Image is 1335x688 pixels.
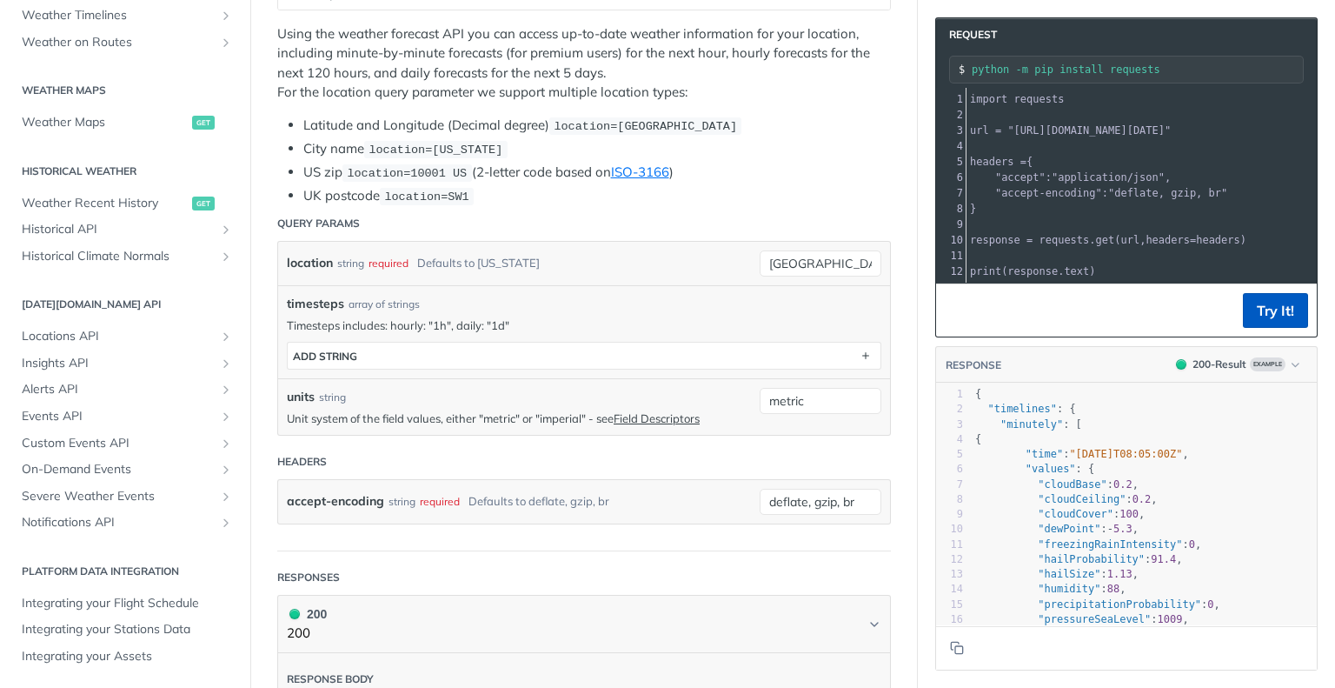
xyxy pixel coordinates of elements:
div: ADD string [293,350,357,363]
div: 6 [936,462,963,477]
div: 2 [936,402,963,417]
a: Weather Mapsget [13,110,237,136]
span: Historical API [22,221,215,238]
div: 11 [936,248,966,264]
span: 88 [1107,583,1119,595]
span: : , [975,538,1201,551]
h2: Historical Weather [13,164,237,179]
span: Alerts API [22,381,215,398]
span: 200 [289,609,300,619]
span: Weather Recent History [22,195,188,212]
span: : , [975,553,1183,565]
div: 12 [936,552,963,567]
span: { [970,156,1033,168]
div: 8 [936,492,963,507]
a: Alerts APIShow subpages for Alerts API [13,377,237,403]
div: Defaults to deflate, gzip, br [468,489,609,514]
span: Example [1250,357,1285,371]
button: Show subpages for Alerts API [219,383,233,397]
span: : , [975,568,1139,580]
input: Request instructions [972,63,1303,76]
span: response [970,234,1020,246]
span: "application/json" [1052,171,1165,184]
span: ( . ) [970,265,1096,277]
span: location=[GEOGRAPHIC_DATA] [554,120,737,133]
span: 0 [1207,598,1213,611]
div: 7 [936,478,963,492]
span: Notifications API [22,514,215,531]
div: 1 [936,91,966,107]
span: Insights API [22,355,215,372]
h2: [DATE][DOMAIN_NAME] API [13,297,237,312]
div: 4 [936,432,963,447]
span: 0.2 [1132,493,1152,505]
p: Timesteps includes: hourly: "1h", daily: "1d" [287,317,881,333]
div: string [389,489,415,514]
div: 4 [936,138,966,154]
label: accept-encoding [287,489,384,514]
span: : , [975,448,1189,460]
li: UK postcode [303,186,891,206]
span: get [192,197,215,210]
div: 3 [936,123,966,138]
button: ADD string [288,343,880,369]
span: import [970,93,1007,105]
h2: Weather Maps [13,83,237,98]
span: Locations API [22,328,215,345]
div: 7 [936,185,966,201]
div: Responses [277,570,340,585]
button: Show subpages for Weather on Routes [219,36,233,50]
span: 91.4 [1151,553,1176,565]
span: requests [1039,234,1090,246]
span: "accept" [995,171,1046,184]
span: 0.2 [1113,478,1132,491]
span: "humidity" [1038,583,1100,595]
button: Show subpages for Historical API [219,223,233,237]
span: location=[US_STATE] [369,144,502,157]
span: : , [975,613,1189,625]
span: : , [975,493,1158,505]
span: Severe Weather Events [22,488,215,505]
a: Weather Recent Historyget [13,190,237,217]
button: Show subpages for Notifications API [219,516,233,530]
span: "pressureSeaLevel" [1038,613,1151,625]
a: Historical APIShow subpages for Historical API [13,217,237,243]
a: Field Descriptors [614,411,700,425]
span: 200 [1176,359,1186,370]
button: Show subpages for Events API [219,410,233,424]
a: Insights APIShow subpages for Insights API [13,351,237,377]
span: location=SW1 [384,190,468,204]
span: "[DATE]T08:05:00Z" [1069,448,1182,460]
span: "hailSize" [1038,568,1100,580]
span: : , [975,598,1220,611]
button: 200200-ResultExample [1167,356,1308,373]
span: = [1026,234,1033,246]
div: 10 [936,232,966,248]
span: "timelines" [987,403,1056,415]
span: Integrating your Flight Schedule [22,595,233,612]
a: Integrating your Flight Schedule [13,591,237,617]
span: : [ [975,418,1082,431]
li: US zip (2-letter code based on ) [303,163,891,183]
span: Events API [22,408,215,425]
button: RESPONSE [945,357,1002,374]
span: "freezingRainIntensity" [1038,538,1182,551]
span: 0 [1189,538,1195,551]
span: Integrating your Assets [22,648,233,665]
span: headers [1146,234,1190,246]
span: text [1064,265,1089,277]
span: 1009 [1158,613,1183,625]
button: Show subpages for Severe Weather Events [219,490,233,504]
div: 13 [936,567,963,582]
span: "cloudBase" [1038,478,1106,491]
div: 14 [936,582,963,597]
div: 9 [936,217,966,232]
li: Latitude and Longitude (Decimal degree) [303,116,891,136]
button: Show subpages for On-Demand Events [219,463,233,477]
span: : , [975,523,1139,535]
a: ISO-3166 [611,164,669,180]
div: 5 [936,154,966,170]
span: "dewPoint" [1038,523,1100,535]
span: - [1107,523,1113,535]
li: City name [303,139,891,159]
